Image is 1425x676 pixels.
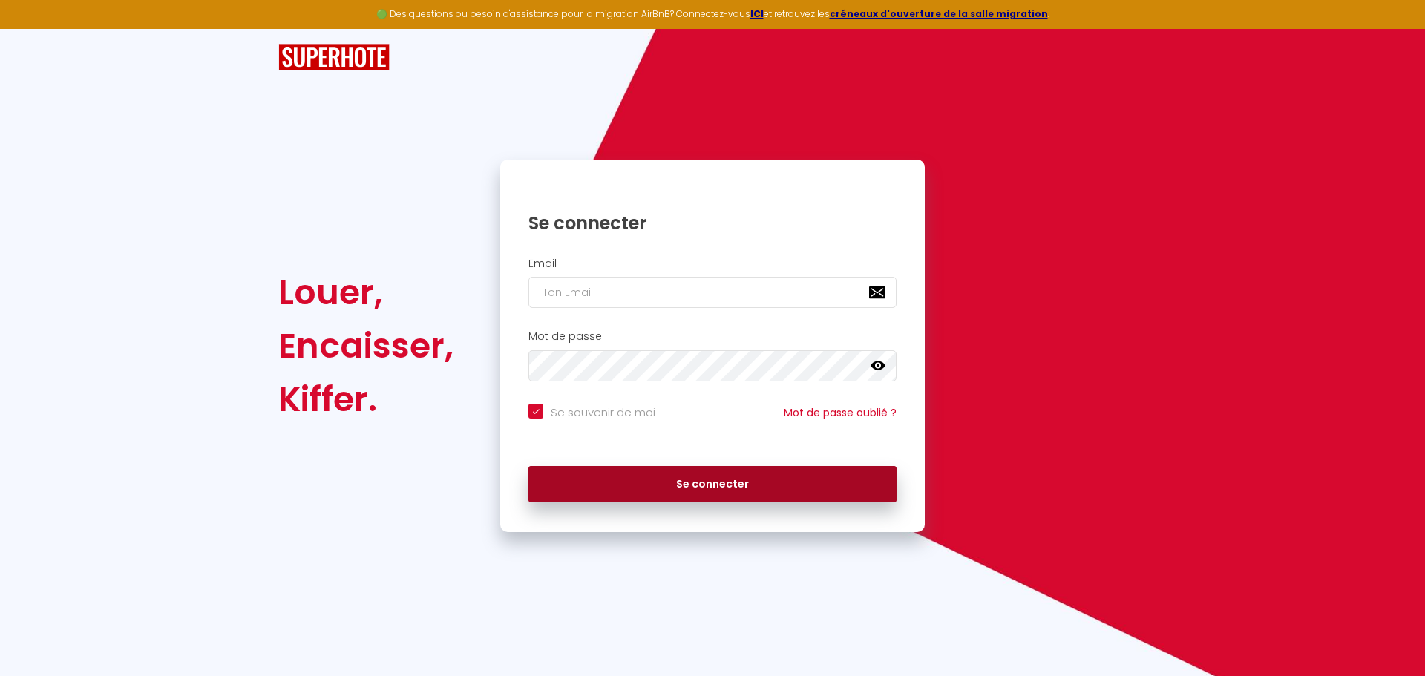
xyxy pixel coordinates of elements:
[528,466,897,503] button: Se connecter
[750,7,764,20] a: ICI
[528,277,897,308] input: Ton Email
[528,330,897,343] h2: Mot de passe
[12,6,56,50] button: Ouvrir le widget de chat LiveChat
[528,211,897,234] h1: Se connecter
[278,266,453,319] div: Louer,
[278,373,453,426] div: Kiffer.
[830,7,1048,20] a: créneaux d'ouverture de la salle migration
[278,44,390,71] img: SuperHote logo
[528,257,897,270] h2: Email
[278,319,453,373] div: Encaisser,
[784,405,897,420] a: Mot de passe oublié ?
